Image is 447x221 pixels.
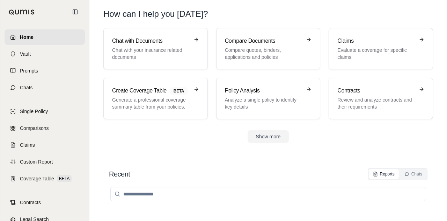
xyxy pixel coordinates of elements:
a: Create Coverage TableBETAGenerate a professional coverage summary table from your policies. [103,78,208,119]
a: Claims [5,137,85,153]
button: Show more [248,130,289,143]
h3: Policy Analysis [225,87,302,95]
a: Compare DocumentsCompare quotes, binders, applications and policies [216,28,321,69]
span: Chats [20,84,33,91]
a: Chat with DocumentsChat with your insurance related documents [103,28,208,69]
h3: Claims [337,37,415,45]
a: Prompts [5,63,85,78]
p: Evaluate a coverage for specific claims [337,47,415,61]
h3: Contracts [337,87,415,95]
span: BETA [57,175,72,182]
button: Reports [369,169,399,179]
span: Custom Report [20,158,53,165]
span: Vault [20,50,31,57]
a: Home [5,29,85,45]
p: Generate a professional coverage summary table from your policies. [112,96,189,110]
p: Chat with your insurance related documents [112,47,189,61]
button: Collapse sidebar [69,6,81,18]
a: Policy AnalysisAnalyze a single policy to identify key details [216,78,321,119]
span: Comparisons [20,125,49,132]
span: Coverage Table [20,175,54,182]
span: Contracts [20,199,41,206]
p: Review and analyze contracts and their requirements [337,96,415,110]
span: Single Policy [20,108,48,115]
a: Vault [5,46,85,62]
a: Single Policy [5,104,85,119]
a: Chats [5,80,85,95]
img: Qumis Logo [9,9,35,15]
h3: Chat with Documents [112,37,189,45]
a: Custom Report [5,154,85,170]
p: Compare quotes, binders, applications and policies [225,47,302,61]
button: Chats [400,169,426,179]
h2: Recent [109,169,130,179]
span: Prompts [20,67,38,74]
h1: How can I help you [DATE]? [103,8,208,20]
a: ContractsReview and analyze contracts and their requirements [329,78,433,119]
div: Reports [373,171,395,177]
a: Contracts [5,195,85,210]
a: ClaimsEvaluate a coverage for specific claims [329,28,433,69]
span: BETA [169,87,188,95]
p: Analyze a single policy to identify key details [225,96,302,110]
div: Chats [404,171,422,177]
span: Claims [20,141,35,149]
span: Home [20,34,34,41]
a: Coverage TableBETA [5,171,85,186]
a: Comparisons [5,120,85,136]
h3: Compare Documents [225,37,302,45]
h3: Create Coverage Table [112,87,189,95]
